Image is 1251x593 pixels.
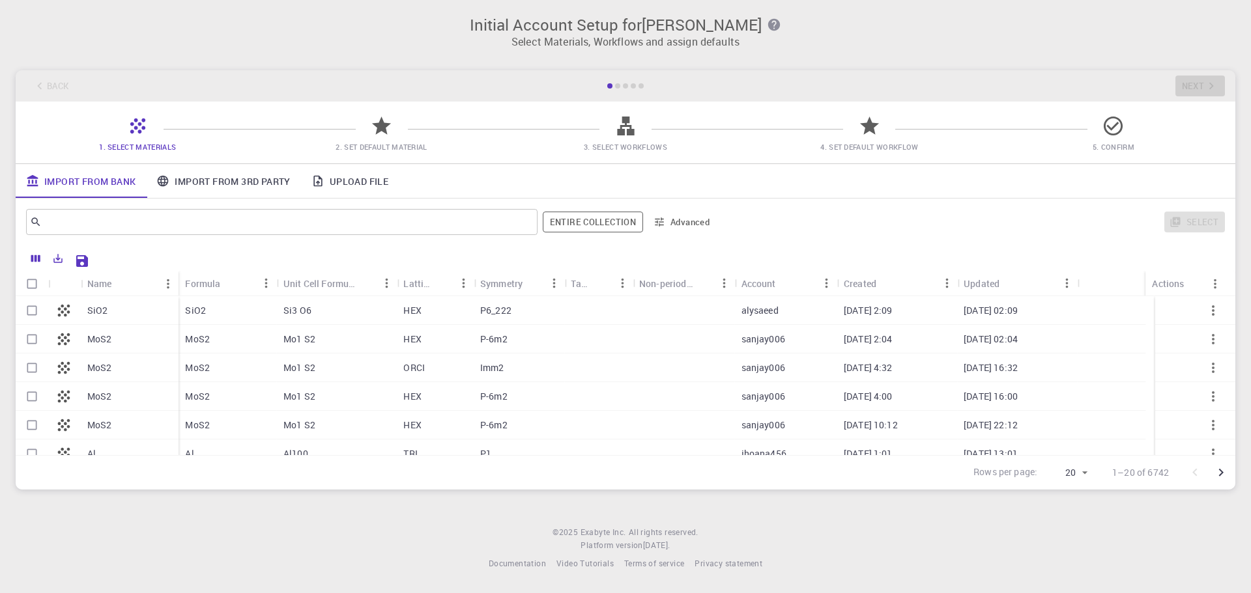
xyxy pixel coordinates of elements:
a: Privacy statement [695,557,762,570]
p: Al100 [283,447,308,460]
p: [DATE] 4:00 [844,390,893,403]
p: alysaeed [741,304,779,317]
p: Mo1 S2 [283,419,315,432]
button: Sort [876,273,897,294]
a: Import From Bank [16,164,146,198]
p: [DATE] 10:12 [844,419,898,432]
p: Rows per page: [973,465,1037,480]
p: Mo1 S2 [283,361,315,374]
p: HEX [403,390,421,403]
div: Lattice [397,271,474,296]
button: Menu [1205,273,1226,294]
p: MoS2 [185,361,210,374]
p: Imm2 [480,361,504,374]
button: Menu [256,273,277,294]
span: Platform version [581,539,642,552]
a: Upload File [301,164,399,198]
a: Documentation [489,557,546,570]
button: Go to next page [1208,460,1234,486]
div: Account [735,271,837,296]
p: MoS2 [87,333,112,346]
p: Mo1 S2 [283,390,315,403]
p: [DATE] 2:09 [844,304,893,317]
p: sanjay006 [741,333,785,346]
p: SiO2 [185,304,206,317]
span: © 2025 [553,526,580,539]
span: Documentation [489,558,546,568]
div: Updated [964,271,999,296]
p: jhoana456 [741,447,786,460]
button: Save Explorer Settings [69,248,95,274]
p: P-6m2 [480,390,508,403]
p: ORCI [403,361,425,374]
p: P-6m2 [480,333,508,346]
div: Unit Cell Formula [283,271,356,296]
button: Sort [591,273,612,294]
span: Terms of service [624,558,684,568]
p: SiO2 [87,304,108,317]
button: Sort [432,273,453,294]
span: Filter throughout whole library including sets (folders) [543,212,643,232]
span: Exabyte Inc. [581,527,626,537]
p: Select Materials, Workflows and assign defaults [23,34,1228,49]
div: Lattice [403,271,432,296]
div: 20 [1042,463,1091,482]
p: 1–20 of 6742 [1112,466,1169,479]
p: sanjay006 [741,419,785,432]
p: MoS2 [87,419,112,432]
span: Video Tutorials [556,558,614,568]
div: Non-periodic [633,271,735,296]
span: 3. Select Workflows [584,142,667,152]
button: Menu [714,273,735,294]
p: [DATE] 16:32 [964,361,1018,374]
div: Account [741,271,776,296]
button: Menu [816,273,837,294]
span: [DATE] . [643,540,670,550]
div: Name [87,271,112,296]
div: Created [837,271,957,296]
div: Name [81,271,179,296]
button: Sort [776,273,797,294]
span: 5. Confirm [1093,142,1134,152]
span: 2. Set Default Material [336,142,427,152]
button: Sort [693,273,714,294]
button: Sort [221,273,242,294]
button: Columns [25,248,47,269]
div: Formula [185,271,220,296]
div: Icon [48,271,81,296]
div: Updated [957,271,1077,296]
button: Sort [112,273,133,294]
div: Unit Cell Formula [277,271,397,296]
p: [DATE] 4:32 [844,361,893,374]
h3: Initial Account Setup for [PERSON_NAME] [23,16,1228,34]
a: Terms of service [624,557,684,570]
p: [DATE] 16:00 [964,390,1018,403]
button: Menu [543,273,564,294]
div: Symmetry [474,271,565,296]
p: sanjay006 [741,361,785,374]
p: [DATE] 13:01 [964,447,1018,460]
span: 1. Select Materials [99,142,176,152]
p: P-6m2 [480,419,508,432]
div: Actions [1145,271,1226,296]
p: HEX [403,304,421,317]
button: Menu [1056,273,1077,294]
div: Created [844,271,876,296]
span: Support [26,9,73,21]
a: Import From 3rd Party [146,164,300,198]
a: Video Tutorials [556,557,614,570]
div: Non-periodic [639,271,693,296]
p: sanjay006 [741,390,785,403]
p: [DATE] 1:01 [844,447,893,460]
button: Export [47,248,69,269]
p: P1 [480,447,491,460]
div: Formula [179,271,276,296]
p: MoS2 [185,333,210,346]
div: Actions [1152,271,1184,296]
p: Al [185,447,194,460]
button: Entire collection [543,212,643,232]
button: Menu [936,273,957,294]
p: MoS2 [87,361,112,374]
button: Menu [158,273,179,294]
p: TRI [403,447,417,460]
